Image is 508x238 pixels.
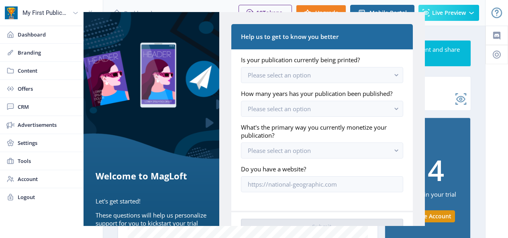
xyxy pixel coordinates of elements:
input: https://national-geographic.com [241,176,403,192]
p: These questions will help us personalize support for you to kickstart your trial with MagLoft. [96,211,208,235]
label: Is your publication currently being printed? [241,56,396,64]
span: Please select an option [248,146,311,155]
h5: Welcome to MagLoft [96,169,208,182]
button: Please select an option [241,142,403,159]
label: What's the primary way you currently monetize your publication? [241,123,396,139]
span: Please select an option [248,71,311,79]
button: Please select an option [241,67,403,83]
nb-card-header: Help us to get to know you better [231,24,412,49]
p: Let's get started! [96,197,208,205]
span: Please select an option [248,105,311,113]
label: How many years has your publication been published? [241,90,396,98]
label: Do you have a website? [241,165,396,173]
button: Please select an option [241,101,403,117]
button: Submit [241,219,403,235]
